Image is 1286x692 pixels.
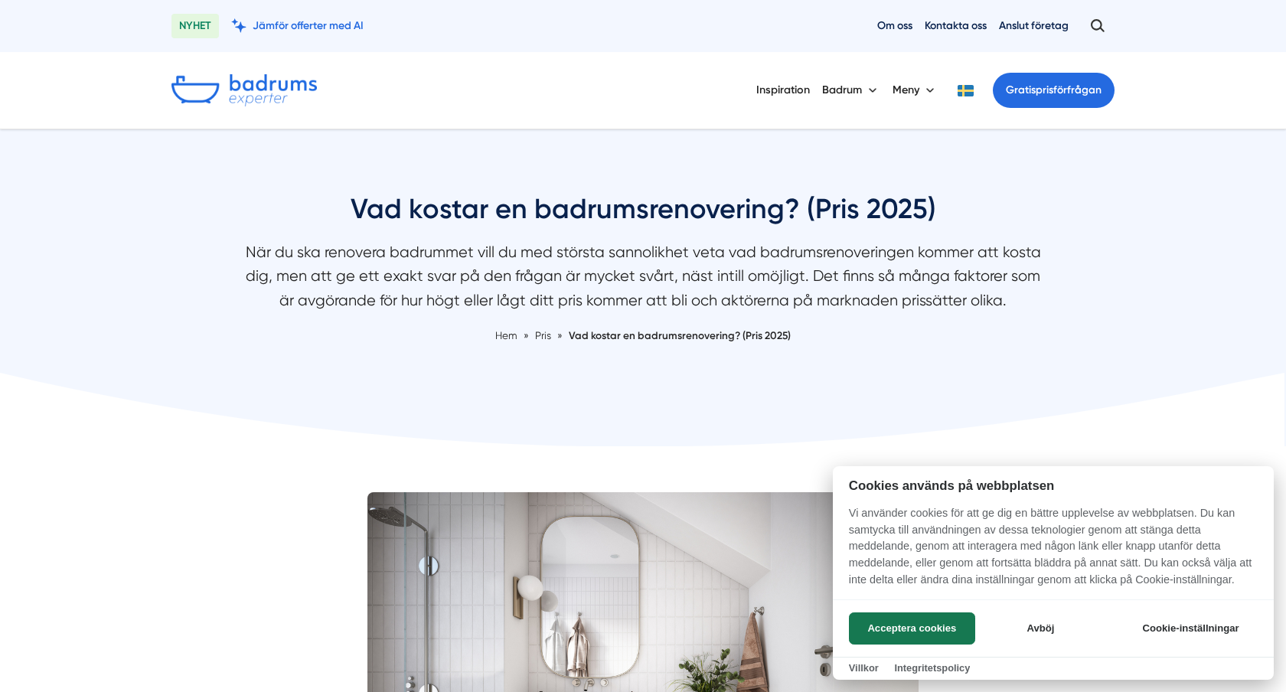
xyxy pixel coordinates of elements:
button: Avböj [980,612,1102,645]
button: Cookie-inställningar [1124,612,1258,645]
button: Acceptera cookies [849,612,975,645]
h2: Cookies används på webbplatsen [833,478,1274,493]
p: Vi använder cookies för att ge dig en bättre upplevelse av webbplatsen. Du kan samtycka till anvä... [833,505,1274,599]
a: Integritetspolicy [894,662,970,674]
a: Villkor [849,662,879,674]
